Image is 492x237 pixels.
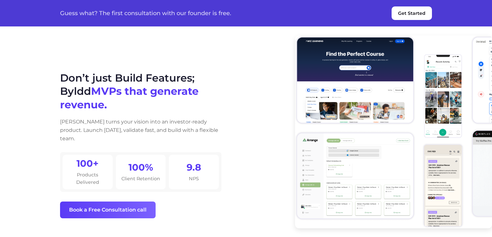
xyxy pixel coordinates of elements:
[60,85,199,111] span: MVPs that generate revenue.
[60,71,221,112] h1: Don’t just Build Features; Byldd
[65,171,110,186] p: Products Delivered
[77,158,98,169] h2: 100+
[187,162,201,173] h2: 9.8
[60,202,156,218] button: Book a Free Consultation call
[295,35,492,228] img: App Preview
[60,10,231,16] p: Guess what? The first consultation with our founder is free.
[121,175,160,183] p: Client Retention
[128,162,153,173] h2: 100%
[392,6,432,20] button: Get Started
[60,118,221,143] p: [PERSON_NAME] turns your vision into an investor-ready product. Launch [DATE], validate fast, and...
[189,175,199,183] p: NPS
